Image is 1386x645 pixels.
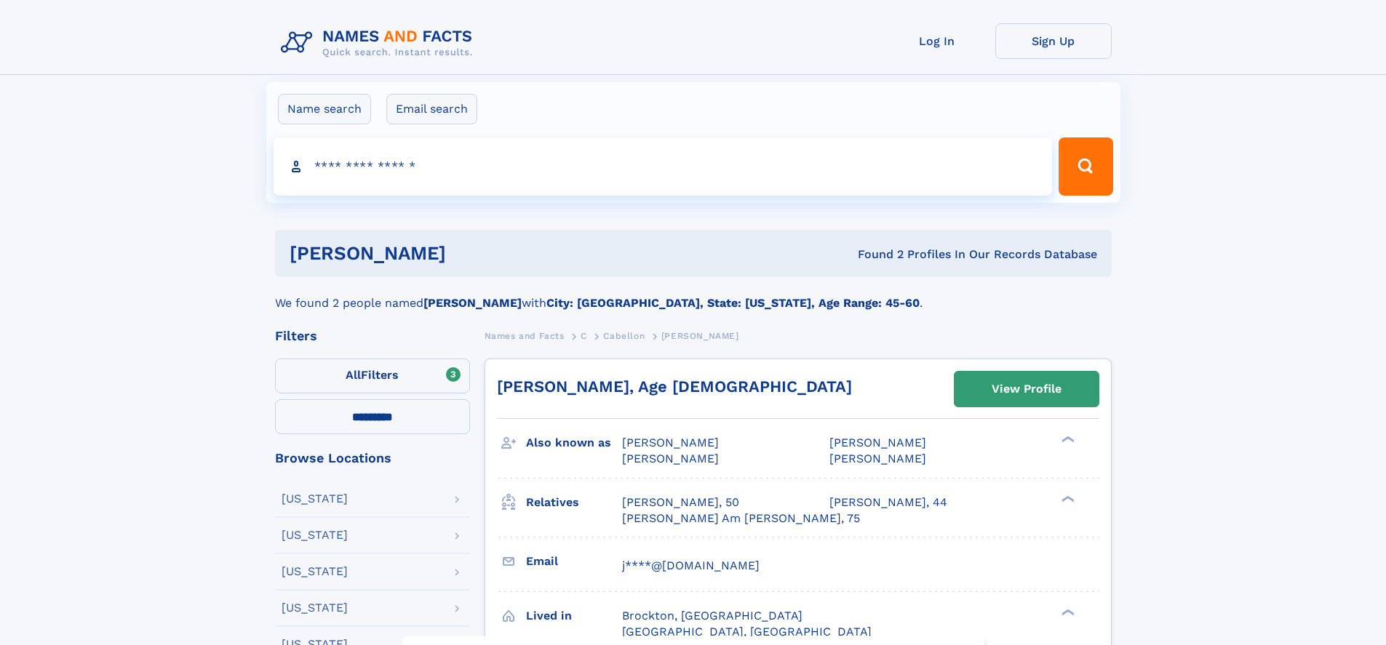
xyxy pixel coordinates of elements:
[622,436,719,449] span: [PERSON_NAME]
[622,452,719,465] span: [PERSON_NAME]
[622,609,802,622] span: Brockton, [GEOGRAPHIC_DATA]
[526,604,622,628] h3: Lived in
[603,326,645,345] a: Cabellon
[282,493,348,505] div: [US_STATE]
[622,625,872,638] span: [GEOGRAPHIC_DATA], [GEOGRAPHIC_DATA]
[581,331,587,341] span: C
[275,452,470,465] div: Browse Locations
[879,23,995,59] a: Log In
[526,490,622,515] h3: Relatives
[485,326,565,345] a: Names and Facts
[290,244,652,263] h1: [PERSON_NAME]
[622,494,739,510] a: [PERSON_NAME], 50
[346,368,361,382] span: All
[581,326,587,345] a: C
[829,436,926,449] span: [PERSON_NAME]
[1058,435,1075,444] div: ❯
[275,358,470,393] label: Filters
[497,377,852,396] a: [PERSON_NAME], Age [DEMOGRAPHIC_DATA]
[423,296,522,310] b: [PERSON_NAME]
[282,529,348,541] div: [US_STATE]
[275,277,1112,312] div: We found 2 people named with .
[995,23,1112,59] a: Sign Up
[526,549,622,574] h3: Email
[274,137,1053,196] input: search input
[1058,607,1075,617] div: ❯
[386,94,477,124] label: Email search
[661,331,739,341] span: [PERSON_NAME]
[282,566,348,577] div: [US_STATE]
[526,430,622,455] h3: Also known as
[282,602,348,614] div: [US_STATE]
[622,510,860,526] a: [PERSON_NAME] Am [PERSON_NAME], 75
[1058,494,1075,503] div: ❯
[955,372,1099,406] a: View Profile
[829,452,926,465] span: [PERSON_NAME]
[829,494,947,510] a: [PERSON_NAME], 44
[275,23,485,63] img: Logo Names and Facts
[278,94,371,124] label: Name search
[546,296,920,310] b: City: [GEOGRAPHIC_DATA], State: [US_STATE], Age Range: 45-60
[992,372,1062,406] div: View Profile
[603,331,645,341] span: Cabellon
[275,329,470,342] div: Filters
[652,247,1097,263] div: Found 2 Profiles In Our Records Database
[1059,137,1112,196] button: Search Button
